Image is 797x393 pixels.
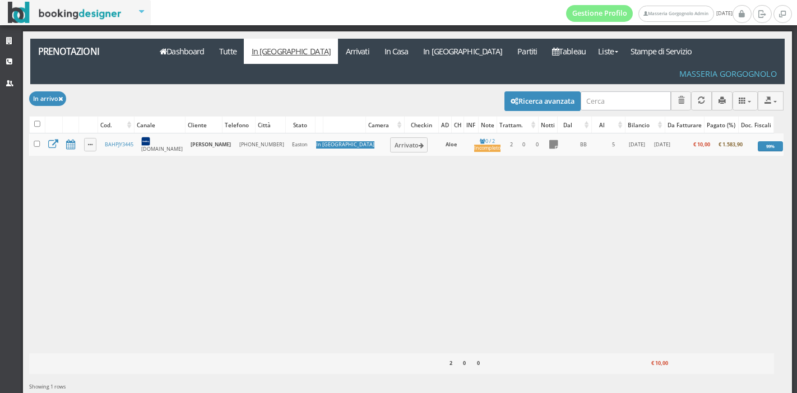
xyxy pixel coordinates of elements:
h4: Masseria Gorgognolo [679,69,777,78]
b: 0 [477,359,480,367]
a: Prenotazioni [30,39,146,64]
button: Arrivato [390,137,428,152]
img: 7STAjs-WNfZHmYllyLag4gdhmHm8JrbmzVrznejwAeLEbpu0yDt-GlJaDipzXAZBN18=w300 [141,137,150,146]
div: Cliente [186,117,222,133]
b: € 1.583,90 [719,141,743,148]
td: [DATE] [650,133,674,156]
b: € 10,00 [693,141,710,148]
span: Showing 1 rows [29,383,66,390]
div: AD [439,117,451,133]
a: BAHPJY3445 [105,141,133,148]
b: [PERSON_NAME] [191,141,231,148]
span: [DATE] [566,5,733,22]
td: [DATE] [623,133,650,156]
div: Incompleto [474,145,501,152]
div: Doc. Fiscali [739,117,773,133]
a: In [GEOGRAPHIC_DATA] [416,39,510,64]
button: Export [758,91,784,110]
button: In arrivo [29,91,66,105]
a: Tutte [212,39,244,64]
td: Easton [288,133,312,156]
a: Masseria Gorgognolo Admin [638,6,713,22]
div: CH [452,117,464,133]
div: Stato [286,117,315,133]
div: Note [479,117,497,133]
td: 0 [518,133,530,156]
a: Tableau [545,39,594,64]
td: 2 [505,133,518,156]
button: Aggiorna [691,91,712,110]
div: Città [256,117,285,133]
div: 99% [758,141,783,151]
td: 0 [530,133,544,156]
div: Al [592,117,625,133]
td: [PHONE_NUMBER] [235,133,288,156]
a: 0 / 2Incompleto [474,137,501,152]
div: € 10,00 [630,357,670,371]
td: [DOMAIN_NAME] [137,133,187,156]
button: Ricerca avanzata [504,91,581,110]
a: Gestione Profilo [566,5,633,22]
b: 0 [463,359,466,367]
div: Trattam. [497,117,538,133]
div: Da Fatturare [665,117,704,133]
div: Camera [366,117,404,133]
a: In [GEOGRAPHIC_DATA] [244,39,338,64]
a: Liste [593,39,623,64]
a: Stampe di Servizio [623,39,699,64]
a: Dashboard [152,39,212,64]
div: Pagato (%) [705,117,738,133]
td: BB [563,133,604,156]
td: 5 [604,133,623,156]
div: In [GEOGRAPHIC_DATA] [316,141,374,149]
b: Aloe [446,141,457,148]
div: Canale [135,117,185,133]
div: Bilancio [625,117,665,133]
input: Cerca [581,91,671,110]
div: Cod. [98,117,134,133]
img: BookingDesigner.com [8,2,122,24]
div: Telefono [223,117,256,133]
a: In Casa [377,39,416,64]
div: INF [464,117,478,133]
a: Arrivati [338,39,377,64]
div: Notti [539,117,557,133]
div: Checkin [405,117,438,133]
a: Partiti [510,39,545,64]
div: Dal [558,117,591,133]
b: 2 [450,359,452,367]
